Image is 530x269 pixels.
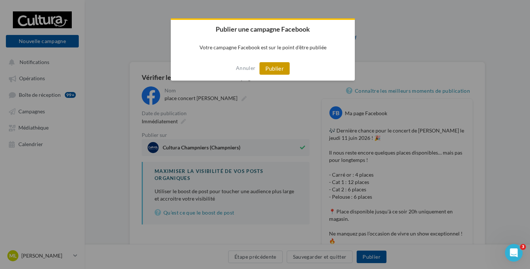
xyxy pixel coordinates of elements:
p: Votre campagne Facebook est sur le point d'être publiée [171,38,355,56]
button: Publier [259,62,290,75]
h2: Publier une campagne Facebook [171,20,355,38]
iframe: Intercom live chat [505,244,523,262]
span: 3 [520,244,526,250]
button: Annuler [236,62,255,74]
